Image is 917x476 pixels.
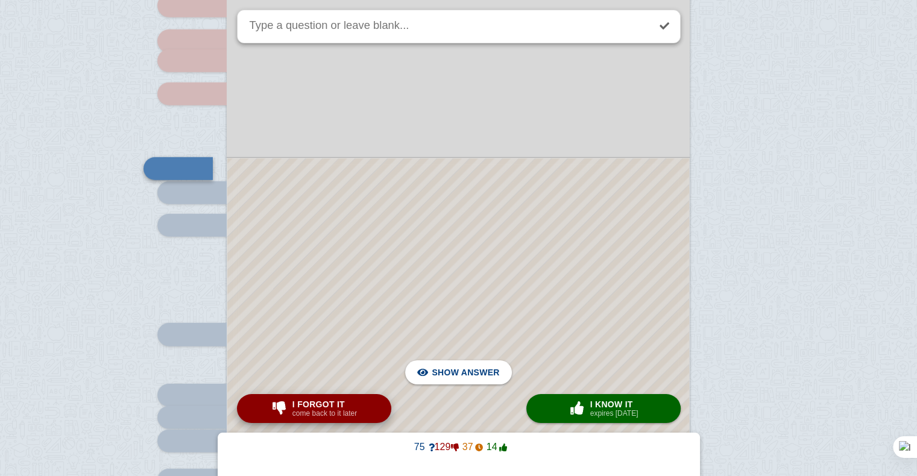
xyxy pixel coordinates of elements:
small: come back to it later [292,409,357,418]
span: I forgot it [292,399,357,409]
span: 37 [459,442,483,453]
span: Show answer [432,359,499,386]
button: 751293714 [401,437,517,457]
span: I know it [590,399,638,409]
span: 75 [411,442,435,453]
span: 129 [435,442,459,453]
button: Show answer [405,360,511,384]
span: 14 [483,442,507,453]
small: expires [DATE] [590,409,638,418]
button: I know itexpires [DATE] [526,394,681,423]
button: I forgot itcome back to it later [237,394,391,423]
